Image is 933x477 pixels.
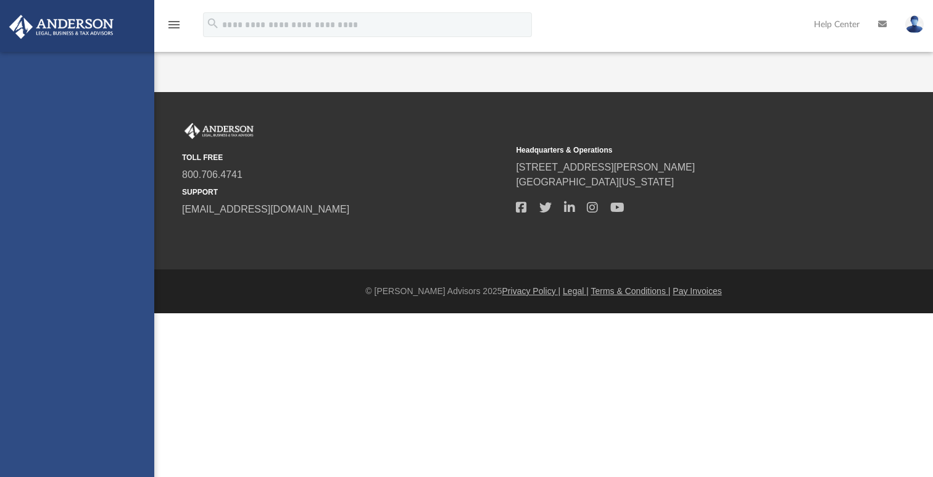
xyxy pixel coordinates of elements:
i: menu [167,17,181,32]
img: User Pic [905,15,924,33]
a: Legal | [563,286,589,296]
small: Headquarters & Operations [516,145,841,156]
a: [GEOGRAPHIC_DATA][US_STATE] [516,177,674,187]
img: Anderson Advisors Platinum Portal [6,15,117,39]
div: © [PERSON_NAME] Advisors 2025 [154,285,933,298]
small: TOLL FREE [182,152,507,163]
i: search [206,17,220,30]
a: 800.706.4741 [182,169,243,180]
a: [EMAIL_ADDRESS][DOMAIN_NAME] [182,204,349,214]
a: Terms & Conditions | [591,286,671,296]
a: [STREET_ADDRESS][PERSON_NAME] [516,162,695,172]
a: menu [167,23,181,32]
a: Privacy Policy | [502,286,561,296]
img: Anderson Advisors Platinum Portal [182,123,256,139]
small: SUPPORT [182,187,507,198]
a: Pay Invoices [673,286,721,296]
